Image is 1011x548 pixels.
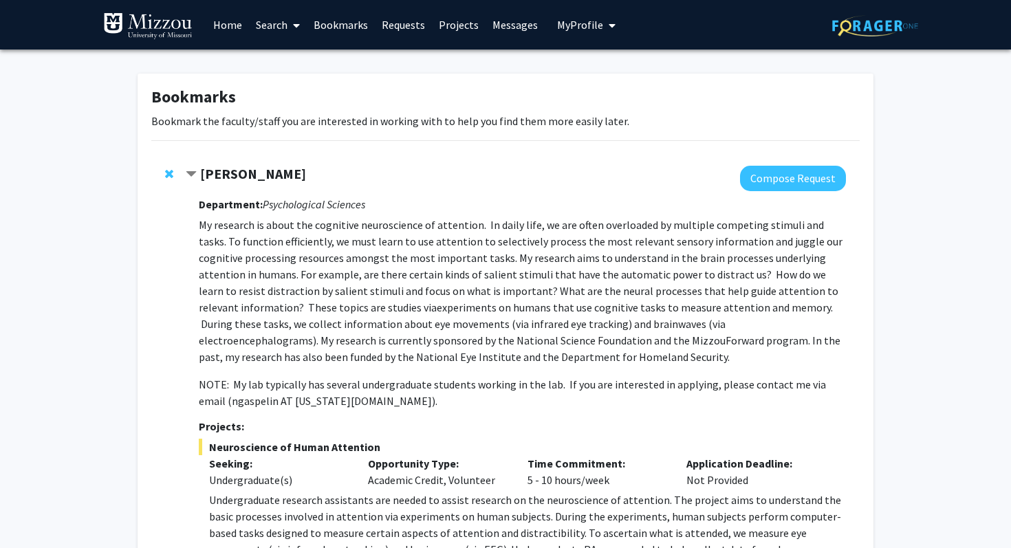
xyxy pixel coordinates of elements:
[151,87,860,107] h1: Bookmarks
[686,455,825,472] p: Application Deadline:
[432,1,486,49] a: Projects
[740,166,846,191] button: Compose Request to Nicholas Gaspelin
[186,169,197,180] span: Contract Nicholas Gaspelin Bookmark
[676,455,836,488] div: Not Provided
[103,12,193,40] img: University of Missouri Logo
[10,486,58,538] iframe: Chat
[206,1,249,49] a: Home
[486,1,545,49] a: Messages
[375,1,432,49] a: Requests
[199,439,846,455] span: Neuroscience of Human Attention
[199,419,244,433] strong: Projects:
[528,455,666,472] p: Time Commitment:
[199,300,840,364] span: experiments on humans that use cognitive tasks to measure attention and memory. During these task...
[557,18,603,32] span: My Profile
[832,15,918,36] img: ForagerOne Logo
[199,377,826,408] span: NOTE: My lab typically has several undergraduate students working in the lab. If you are interest...
[200,165,306,182] strong: [PERSON_NAME]
[209,455,348,472] p: Seeking:
[358,455,517,488] div: Academic Credit, Volunteer
[199,197,263,211] strong: Department:
[209,472,348,488] div: Undergraduate(s)
[517,455,677,488] div: 5 - 10 hours/week
[368,455,507,472] p: Opportunity Type:
[307,1,375,49] a: Bookmarks
[165,168,173,179] span: Remove Nicholas Gaspelin from bookmarks
[249,1,307,49] a: Search
[263,197,365,211] i: Psychological Sciences
[199,217,846,365] p: My research is about the cognitive neuroscience of attention. In daily life, we are often overloa...
[151,113,860,129] p: Bookmark the faculty/staff you are interested in working with to help you find them more easily l...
